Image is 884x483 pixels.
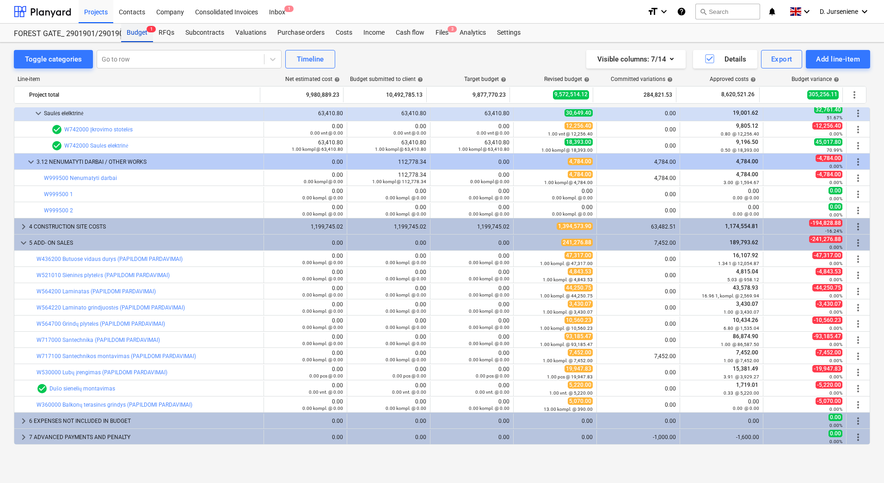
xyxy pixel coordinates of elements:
div: 0.00 [434,301,510,314]
small: 0.00 kompl. @ 0.00 [469,292,510,297]
span: 3,430.07 [568,300,593,308]
div: 0.00 [434,159,510,165]
div: 0.00 [434,334,510,347]
small: 0.00 kompl. @ 0.00 [302,211,343,217]
span: 241,276.88 [561,239,593,246]
div: 1,199,745.02 [434,223,510,230]
span: More actions [853,205,864,216]
a: RFQs [153,24,180,42]
span: More actions [853,237,864,248]
span: More actions [853,286,864,297]
span: 4,784.00 [735,158,759,165]
span: More actions [853,383,864,394]
div: 0.00 [268,172,343,185]
small: 1.00 kompl @ 63,410.80 [292,147,343,152]
small: 1.00 kompl @ 4,784.00 [544,180,593,185]
div: 0.00 [434,204,510,217]
div: 0.00 [601,304,676,311]
small: 0.00 kompl. @ 0.00 [386,292,426,297]
small: 0.00 @ 0.00 [733,211,759,217]
span: -4,843.53 [816,268,842,275]
span: 1 [284,6,294,12]
div: 63,410.80 [434,139,510,152]
span: 93,185.47 [565,333,593,340]
div: Project total [29,87,256,102]
span: More actions [853,334,864,346]
span: More actions [853,108,864,119]
div: Visible columns : 7/14 [597,53,675,65]
a: Budget1 [121,24,153,42]
button: Details [693,50,757,68]
div: 112,778.34 [351,159,426,165]
div: 63,482.51 [601,223,676,230]
span: 44,250.75 [565,284,593,291]
span: keyboard_arrow_down [33,108,44,119]
small: 1.00 kompl. @ 4,843.53 [543,277,593,282]
a: W530000 Lubų įrengimas (PAPILDOMI PARDAVIMAI) [37,369,167,376]
span: More actions [853,254,864,265]
span: -194,828.88 [809,219,842,227]
small: 0.00% [829,180,842,185]
div: Target budget [464,76,506,82]
a: Costs [330,24,358,42]
div: Timeline [297,53,324,65]
div: 0.00 [268,188,343,201]
span: More actions [853,318,864,329]
div: 0.00 [351,204,426,217]
div: 0.00 [268,253,343,266]
span: More actions [853,302,864,313]
span: More actions [853,140,864,151]
span: More actions [853,173,864,184]
i: keyboard_arrow_down [801,6,812,17]
small: 1.00 @ 86,587.50 [721,342,759,347]
small: 0.00 kompl. @ 0.00 [302,276,343,281]
small: 1.00 kompl. @ 93,185.47 [540,342,593,347]
div: 3.12 NENUMATYTI DARBAI / OTHER WORKS [37,155,260,169]
small: 0.00 kompl. @ 0.00 [469,325,510,330]
span: -10,560.23 [812,316,842,324]
small: 0.00% [829,131,842,136]
small: 0.00 kompl. @ 0.00 [302,341,343,346]
small: 0.00% [829,164,842,169]
span: help [332,77,340,82]
div: 0.00 [434,317,510,330]
span: 30,649.40 [565,109,593,117]
span: More actions [853,270,864,281]
span: 9,805.12 [735,123,759,129]
div: Export [771,53,792,65]
span: 12,256.40 [565,122,593,130]
div: Settings [491,24,526,42]
span: 4,784.00 [568,171,593,178]
span: More actions [853,189,864,200]
span: 4,843.53 [568,268,593,275]
span: help [832,77,839,82]
div: 0.00 [601,321,676,327]
div: 63,410.80 [268,110,343,117]
span: help [499,77,506,82]
span: 4,784.00 [568,158,593,165]
i: keyboard_arrow_down [859,6,870,17]
small: 0.00 kompl. @ 0.00 [469,276,510,281]
div: 5 ADD- ON SALES [29,235,260,250]
div: Subcontracts [180,24,230,42]
small: 0.00 kompl. @ 0.00 [552,211,593,217]
span: keyboard_arrow_right [18,432,29,443]
span: More actions [853,432,864,443]
span: 19,001.62 [732,110,759,116]
span: 8,620,521.26 [720,91,755,99]
div: 0.00 [434,269,510,282]
div: 0.00 [268,240,343,246]
div: Analytics [454,24,491,42]
small: 0.00% [829,293,842,298]
div: Cash flow [390,24,430,42]
div: Add line-item [816,53,860,65]
span: 4,815.04 [735,268,759,275]
span: 0.00 [829,187,842,194]
small: 0.80 @ 12,256.40 [721,131,759,136]
div: 0.00 [601,142,676,149]
span: Line-item has 2 RFQs [51,140,62,151]
div: 1,199,745.02 [268,223,343,230]
button: Search [695,4,760,19]
div: 63,410.80 [351,110,426,117]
